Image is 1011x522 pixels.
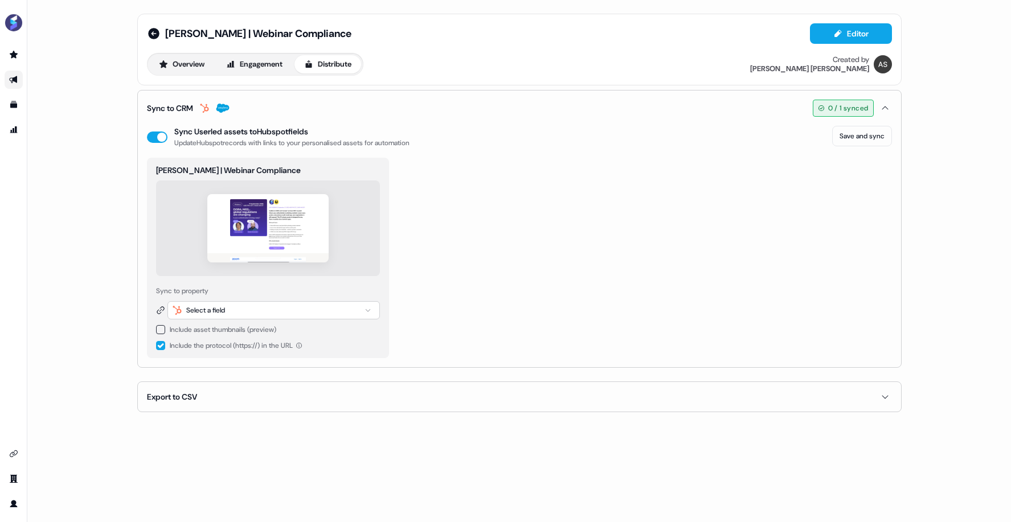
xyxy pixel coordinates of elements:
div: Created by [833,55,869,64]
div: Update Hubspot records with links to your personalised assets for automation [174,137,410,149]
button: Editor [810,23,892,44]
div: Select a field [186,305,225,316]
button: Save and sync [832,126,892,146]
div: Sync Userled assets to Hubspot fields [174,126,308,137]
div: Sync to CRM0 / 1 synced [147,126,892,367]
a: Editor [810,29,892,41]
div: Export to CSV [147,391,197,402]
a: Go to team [5,470,23,488]
button: Engagement [216,55,292,73]
button: Overview [149,55,214,73]
div: [PERSON_NAME] | Webinar Compliance [156,165,380,176]
a: Go to profile [5,495,23,513]
img: Antoni [874,55,892,73]
div: Include asset thumbnails (preview) [170,324,276,335]
span: 0 / 1 synced [828,102,869,114]
button: Sync to CRM0 / 1 synced [147,91,892,126]
div: Sync to CRM [147,102,193,114]
button: Export to CSV [147,382,892,412]
a: Go to attribution [5,121,23,139]
img: asset preview [207,194,329,262]
a: Go to prospects [5,46,23,64]
a: Go to templates [5,96,23,114]
span: Include the protocol (https://) in the URL [170,341,293,350]
div: [PERSON_NAME] [PERSON_NAME] [750,64,869,73]
span: [PERSON_NAME] | Webinar Compliance [165,27,351,40]
a: Go to integrations [5,445,23,463]
button: Select a field [167,301,380,319]
div: Sync to property [156,285,380,297]
a: Go to outbound experience [5,71,23,89]
button: Distribute [294,55,361,73]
